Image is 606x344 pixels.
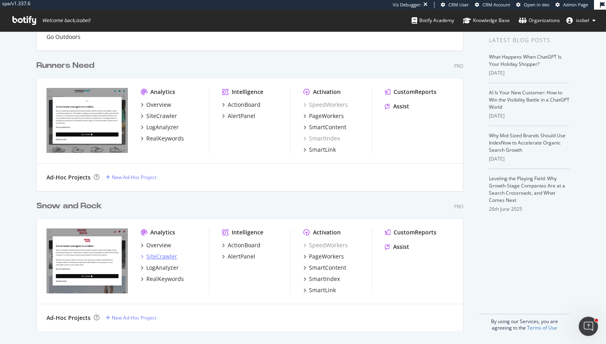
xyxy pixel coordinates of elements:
span: Open in dev [524,2,549,8]
a: Terms of Use [527,324,557,331]
a: SmartIndex [303,275,340,283]
a: SmartIndex [303,134,340,142]
div: 26th June 2025 [489,206,570,213]
div: PageWorkers [309,112,344,120]
a: CustomReports [385,88,436,96]
div: Botify Academy [412,16,454,24]
div: AlertPanel [228,252,255,261]
div: AlertPanel [228,112,255,120]
div: RealKeywords [146,275,184,283]
div: Assist [393,243,409,251]
a: Knowledge Base [463,10,510,31]
div: SiteCrawler [146,112,177,120]
div: [DATE] [489,155,570,163]
div: ActionBoard [228,241,261,249]
span: Admin Page [563,2,588,8]
a: Overview [141,101,171,109]
a: CRM Account [475,2,510,8]
a: SiteCrawler [141,112,177,120]
a: Assist [385,243,409,251]
a: SmartLink [303,146,336,154]
div: PageWorkers [309,252,344,261]
div: Organizations [519,16,560,24]
a: SpeedWorkers [303,241,348,249]
div: [DATE] [489,112,570,120]
div: CustomReports [394,88,436,96]
a: PageWorkers [303,252,344,261]
a: ActionBoard [222,241,261,249]
a: What Happens When ChatGPT Is Your Holiday Shopper? [489,53,562,67]
a: CRM User [441,2,469,8]
img: https://www.runnersneed.com/ [46,88,128,153]
div: Intelligence [232,228,263,236]
div: Latest Blog Posts [489,36,570,45]
a: Runners Need [36,60,97,71]
div: SmartContent [309,264,346,272]
div: New Ad-Hoc Project [112,174,156,181]
div: Analytics [150,228,175,236]
div: Snow and Rock [36,200,102,212]
button: isobel [560,14,602,27]
div: Activation [313,228,341,236]
div: Analytics [150,88,175,96]
div: SmartLink [309,286,336,294]
a: Organizations [519,10,560,31]
a: Admin Page [555,2,588,8]
a: Why Mid-Sized Brands Should Use IndexNow to Accelerate Organic Search Growth [489,132,566,153]
div: Ad-Hoc Projects [46,173,91,181]
span: Welcome back, isobel ! [42,17,90,24]
a: Open in dev [516,2,549,8]
a: SiteCrawler [141,252,177,261]
a: Leveling the Playing Field: Why Growth-Stage Companies Are at a Search Crossroads, and What Comes... [489,175,565,204]
div: Ad-Hoc Projects [46,314,91,322]
div: LogAnalyzer [146,264,179,272]
span: isobel [576,17,589,24]
div: New Ad-Hoc Project [112,314,156,321]
div: [DATE] [489,69,570,77]
a: Assist [385,102,409,110]
div: LogAnalyzer [146,123,179,131]
div: Intelligence [232,88,263,96]
div: By using our Services, you are agreeing to the [479,314,570,331]
a: CustomReports [385,228,436,236]
a: LogAnalyzer [141,123,179,131]
div: Overview [146,101,171,109]
div: Viz Debugger: [393,2,422,8]
a: SmartContent [303,264,346,272]
a: New Ad-Hoc Project [106,314,156,321]
img: https://www.snowandrock.com/ [46,228,128,293]
a: RealKeywords [141,275,184,283]
a: Botify Academy [412,10,454,31]
a: RealKeywords [141,134,184,142]
a: Go Outdoors [46,33,81,41]
div: SiteCrawler [146,252,177,261]
a: SmartLink [303,286,336,294]
div: Knowledge Base [463,16,510,24]
div: Runners Need [36,60,94,71]
div: Assist [393,102,409,110]
a: SpeedWorkers [303,101,348,109]
div: SmartIndex [309,275,340,283]
div: Pro [454,203,463,210]
div: RealKeywords [146,134,184,142]
span: CRM User [448,2,469,8]
div: ActionBoard [228,101,261,109]
a: PageWorkers [303,112,344,120]
div: CustomReports [394,228,436,236]
iframe: Intercom live chat [579,317,598,336]
a: SmartContent [303,123,346,131]
div: SmartLink [309,146,336,154]
a: AlertPanel [222,252,255,261]
div: Activation [313,88,341,96]
a: LogAnalyzer [141,264,179,272]
div: SmartContent [309,123,346,131]
a: Snow and Rock [36,200,105,212]
a: AlertPanel [222,112,255,120]
a: New Ad-Hoc Project [106,174,156,181]
a: AI Is Your New Customer: How to Win the Visibility Battle in a ChatGPT World [489,89,570,110]
span: CRM Account [483,2,510,8]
